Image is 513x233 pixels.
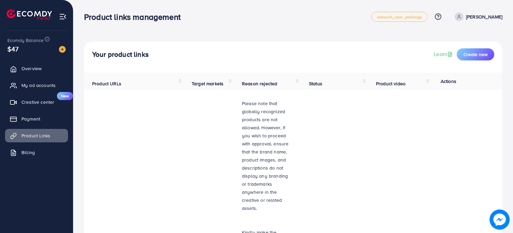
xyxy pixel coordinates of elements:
span: Payment [21,115,40,122]
span: Create new [463,51,488,58]
span: Billing [21,149,35,156]
span: Actions [441,78,456,85]
span: Ecomdy Balance [7,37,44,44]
a: Creative centerNew [5,95,68,109]
h3: Product links management [84,12,186,22]
span: Product URLs [92,80,121,87]
p: Please note that globally recognized products are not allowed. However, if you wish to proceed wi... [242,99,293,212]
a: My ad accounts [5,79,68,92]
a: Overview [5,62,68,75]
span: Product Links [21,132,50,139]
h4: Your product links [92,50,149,59]
a: Product Links [5,129,68,142]
span: Overview [21,65,42,72]
span: Product video [376,80,405,87]
button: Create new [457,48,494,60]
span: My ad accounts [21,82,56,89]
a: Payment [5,112,68,126]
a: Billing [5,146,68,159]
a: adreach_new_package [371,12,428,22]
span: $47 [7,44,18,54]
img: image [59,46,66,53]
span: Target markets [192,80,223,87]
span: adreach_new_package [377,15,422,19]
img: logo [7,9,52,20]
p: [PERSON_NAME] [466,13,502,21]
img: menu [59,13,67,20]
span: Reason rejected [242,80,277,87]
a: [PERSON_NAME] [452,12,502,21]
img: image [490,209,510,230]
span: New [57,92,73,100]
span: Status [309,80,322,87]
span: Creative center [21,99,54,105]
a: Learn [434,50,454,58]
